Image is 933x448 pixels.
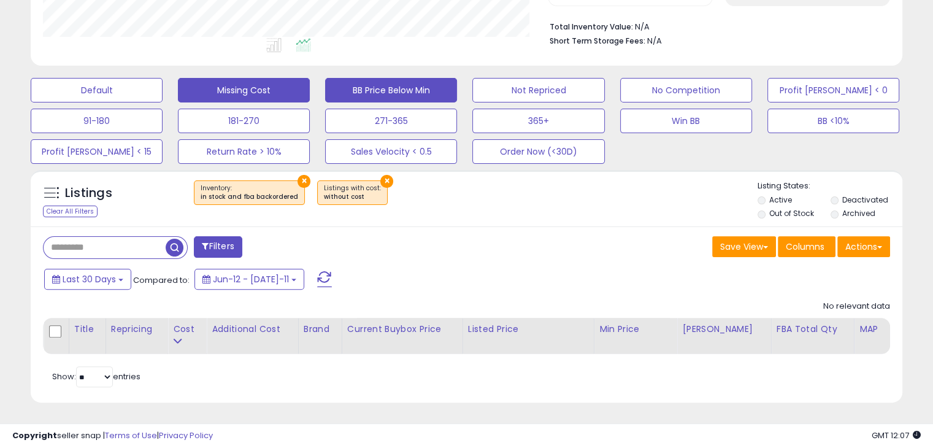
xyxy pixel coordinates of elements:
button: Missing Cost [178,78,310,102]
span: Last 30 Days [63,273,116,285]
div: Current Buybox Price [347,323,458,336]
p: Listing States: [758,180,902,192]
button: 91-180 [31,109,163,133]
button: × [380,175,393,188]
div: MAP [859,323,885,336]
span: Compared to: [133,274,190,286]
div: in stock and fba backordered [201,193,298,201]
button: 271-365 [325,109,457,133]
label: Deactivated [842,195,888,205]
button: Order Now (<30D) [472,139,604,164]
span: N/A [647,35,662,47]
label: Out of Stock [769,208,814,218]
span: Columns [786,241,824,253]
span: Inventory : [201,183,298,202]
button: Jun-12 - [DATE]-11 [194,269,304,290]
label: Archived [842,208,875,218]
button: BB Price Below Min [325,78,457,102]
b: Total Inventory Value: [550,21,633,32]
div: seller snap | | [12,430,213,442]
button: Actions [837,236,890,257]
div: No relevant data [823,301,890,312]
a: Privacy Policy [159,430,213,441]
button: Sales Velocity < 0.5 [325,139,457,164]
span: Listings with cost : [324,183,381,202]
button: Not Repriced [472,78,604,102]
button: 181-270 [178,109,310,133]
button: 365+ [472,109,604,133]
button: Return Rate > 10% [178,139,310,164]
button: Profit [PERSON_NAME] < 15 [31,139,163,164]
button: Last 30 Days [44,269,131,290]
div: Title [74,323,101,336]
button: No Competition [620,78,752,102]
button: Filters [194,236,242,258]
div: FBA Total Qty [777,323,849,336]
div: Min Price [599,323,672,336]
div: Repricing [111,323,163,336]
button: Columns [778,236,835,257]
label: Active [769,195,792,205]
span: 2025-08-11 12:07 GMT [872,430,921,441]
div: Cost [173,323,201,336]
li: N/A [550,18,881,33]
b: Short Term Storage Fees: [550,36,645,46]
a: Terms of Use [105,430,157,441]
div: Additional Cost [212,323,293,336]
span: Jun-12 - [DATE]-11 [213,273,289,285]
strong: Copyright [12,430,57,441]
div: Brand [304,323,337,336]
button: BB <10% [767,109,899,133]
button: Win BB [620,109,752,133]
div: [PERSON_NAME] [682,323,766,336]
span: Show: entries [52,371,140,382]
div: without cost [324,193,381,201]
div: Listed Price [468,323,589,336]
button: × [298,175,310,188]
div: Clear All Filters [43,206,98,217]
button: Profit [PERSON_NAME] < 0 [767,78,899,102]
button: Default [31,78,163,102]
button: Save View [712,236,776,257]
h5: Listings [65,185,112,202]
